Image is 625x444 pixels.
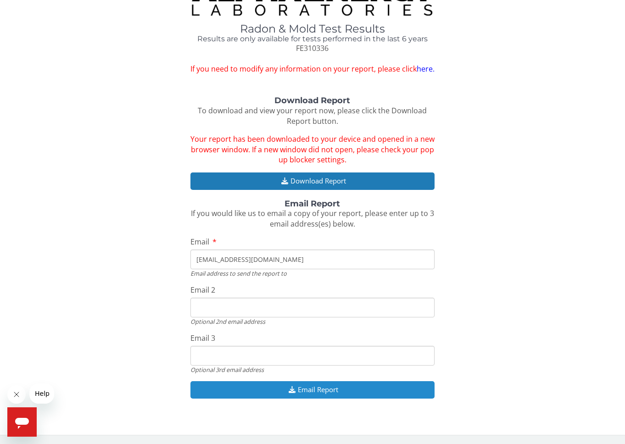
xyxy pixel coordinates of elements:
[190,333,215,343] span: Email 3
[190,317,435,326] div: Optional 2nd email address
[274,95,350,105] strong: Download Report
[190,285,215,295] span: Email 2
[190,269,435,277] div: Email address to send the report to
[190,134,435,165] span: Your report has been downloaded to your device and opened in a new browser window. If a new windo...
[191,208,434,229] span: If you would like us to email a copy of your report, please enter up to 3 email address(es) below.
[296,43,329,53] span: FE310336
[190,35,435,43] h4: Results are only available for tests performed in the last 6 years
[190,23,435,35] h1: Radon & Mold Test Results
[29,383,54,404] iframe: Message from company
[190,172,435,189] button: Download Report
[7,407,37,437] iframe: Button to launch messaging window
[198,105,427,126] span: To download and view your report now, please click the Download Report button.
[417,64,435,74] a: here.
[190,64,435,74] span: If you need to modify any information on your report, please click
[190,381,435,398] button: Email Report
[7,385,26,404] iframe: Close message
[190,366,435,374] div: Optional 3rd email address
[190,237,209,247] span: Email
[285,199,340,209] strong: Email Report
